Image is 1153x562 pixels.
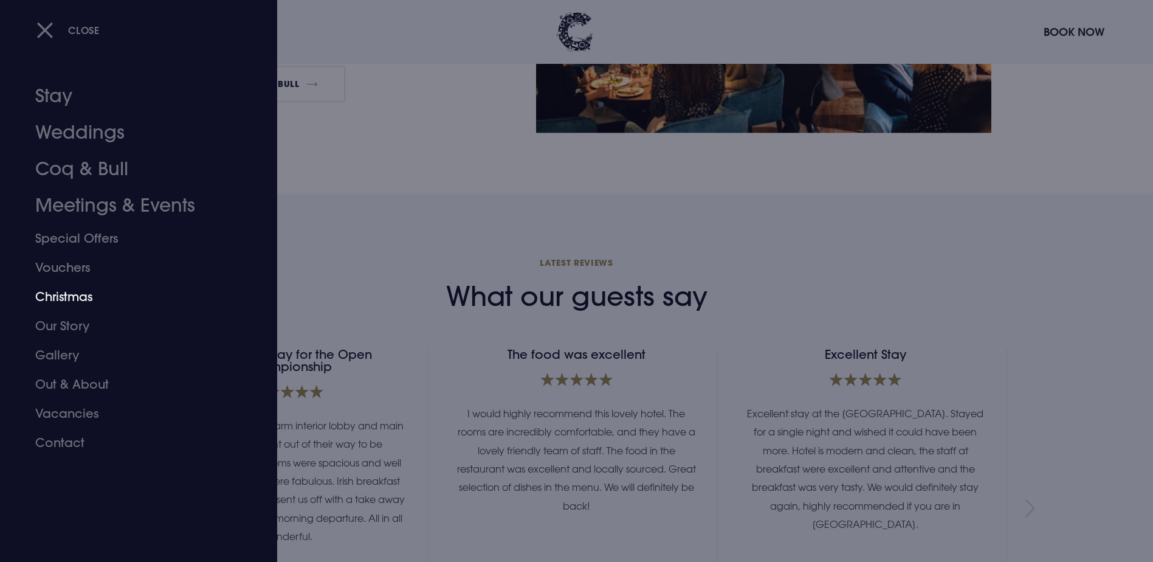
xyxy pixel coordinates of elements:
[35,151,227,187] a: Coq & Bull
[35,428,227,457] a: Contact
[35,370,227,399] a: Out & About
[35,114,227,151] a: Weddings
[35,311,227,341] a: Our Story
[35,224,227,253] a: Special Offers
[35,399,227,428] a: Vacancies
[36,18,100,43] button: Close
[35,282,227,311] a: Christmas
[35,187,227,224] a: Meetings & Events
[68,24,100,36] span: Close
[35,78,227,114] a: Stay
[35,253,227,282] a: Vouchers
[35,341,227,370] a: Gallery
